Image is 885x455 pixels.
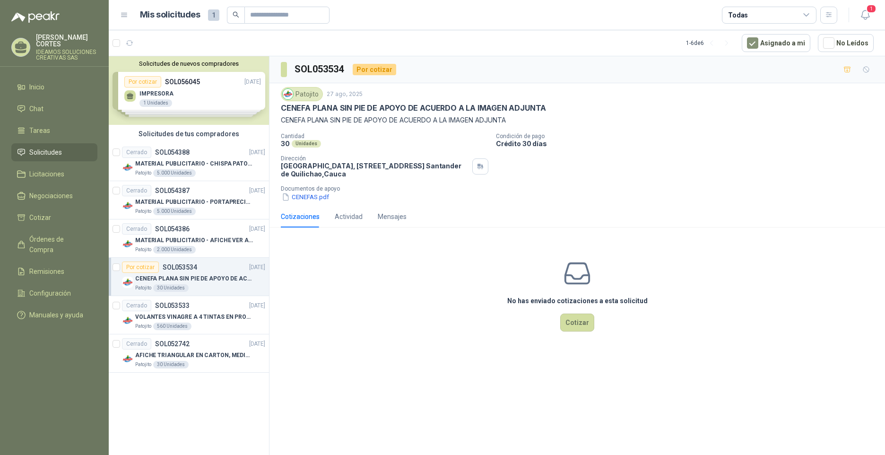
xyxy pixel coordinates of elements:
[36,49,97,61] p: IDEAMOS SOLUCIONES CREATIVAS SAS
[281,115,874,125] p: CENEFA PLANA SIN PIE DE APOYO DE ACUERDO A LA IMAGEN ADJUNTA
[163,264,197,271] p: SOL053534
[29,169,64,179] span: Licitaciones
[866,4,876,13] span: 1
[122,315,133,326] img: Company Logo
[686,35,734,51] div: 1 - 6 de 6
[135,169,151,177] p: Patojito
[378,211,407,222] div: Mensajes
[292,140,321,148] div: Unidades
[135,323,151,330] p: Patojito
[281,103,546,113] p: CENEFA PLANA SIN PIE DE APOYO DE ACUERDO A LA IMAGEN ADJUNTA
[281,87,323,101] div: Patojito
[249,225,265,234] p: [DATE]
[109,296,269,334] a: CerradoSOL053533[DATE] Company LogoVOLANTES VINAGRE A 4 TINTAS EN PROPALCOTE VER ARCHIVO ADJUNTOP...
[11,230,97,259] a: Órdenes de Compra
[29,288,71,298] span: Configuración
[281,192,330,202] button: CENEFAS.pdf
[11,306,97,324] a: Manuales y ayuda
[327,90,363,99] p: 27 ago, 2025
[135,361,151,368] p: Patojito
[281,133,488,140] p: Cantidad
[135,236,253,245] p: MATERIAL PUBLICITARIO - AFICHE VER ADJUNTO
[560,314,594,332] button: Cotizar
[122,338,151,350] div: Cerrado
[818,34,874,52] button: No Leídos
[153,246,196,254] div: 2.000 Unidades
[281,185,881,192] p: Documentos de apoyo
[135,313,253,322] p: VOLANTES VINAGRE A 4 TINTAS EN PROPALCOTE VER ARCHIVO ADJUNTO
[122,162,133,173] img: Company Logo
[11,100,97,118] a: Chat
[295,62,345,77] h3: SOL053534
[29,191,73,201] span: Negociaciones
[283,89,293,99] img: Company Logo
[140,8,200,22] h1: Mis solicitudes
[155,302,190,309] p: SOL053533
[153,284,189,292] div: 30 Unidades
[153,361,189,368] div: 30 Unidades
[29,212,51,223] span: Cotizar
[507,296,648,306] h3: No has enviado cotizaciones a esta solicitud
[155,187,190,194] p: SOL054387
[11,78,97,96] a: Inicio
[109,125,269,143] div: Solicitudes de tus compradores
[29,125,50,136] span: Tareas
[11,165,97,183] a: Licitaciones
[11,11,60,23] img: Logo peakr
[113,60,265,67] button: Solicitudes de nuevos compradores
[281,211,320,222] div: Cotizaciones
[109,334,269,373] a: CerradoSOL052742[DATE] Company LogoAFICHE TRIANGULAR EN CARTON, MEDIDAS 30 CM X 45 CMPatojito30 U...
[122,238,133,250] img: Company Logo
[11,262,97,280] a: Remisiones
[135,284,151,292] p: Patojito
[109,56,269,125] div: Solicitudes de nuevos compradoresPor cotizarSOL056045[DATE] IMPRESORA1 UnidadesPor cotizarSOL0437...
[281,140,290,148] p: 30
[281,155,469,162] p: Dirección
[742,34,810,52] button: Asignado a mi
[153,169,196,177] div: 5.000 Unidades
[11,122,97,140] a: Tareas
[153,208,196,215] div: 5.000 Unidades
[249,186,265,195] p: [DATE]
[281,162,469,178] p: [GEOGRAPHIC_DATA], [STREET_ADDRESS] Santander de Quilichao , Cauca
[135,208,151,215] p: Patojito
[122,300,151,311] div: Cerrado
[249,301,265,310] p: [DATE]
[122,353,133,365] img: Company Logo
[155,341,190,347] p: SOL052742
[29,234,88,255] span: Órdenes de Compra
[496,133,881,140] p: Condición de pago
[135,274,253,283] p: CENEFA PLANA SIN PIE DE APOYO DE ACUERDO A LA IMAGEN ADJUNTA
[11,209,97,227] a: Cotizar
[29,147,62,157] span: Solicitudes
[135,246,151,254] p: Patojito
[249,148,265,157] p: [DATE]
[29,266,64,277] span: Remisiones
[109,258,269,296] a: Por cotizarSOL053534[DATE] Company LogoCENEFA PLANA SIN PIE DE APOYO DE ACUERDO A LA IMAGEN ADJUN...
[857,7,874,24] button: 1
[11,143,97,161] a: Solicitudes
[135,159,253,168] p: MATERIAL PUBLICITARIO - CHISPA PATOJITO VER ADJUNTO
[11,187,97,205] a: Negociaciones
[728,10,748,20] div: Todas
[208,9,219,21] span: 1
[109,219,269,258] a: CerradoSOL054386[DATE] Company LogoMATERIAL PUBLICITARIO - AFICHE VER ADJUNTOPatojito2.000 Unidades
[335,211,363,222] div: Actividad
[29,310,83,320] span: Manuales y ayuda
[29,104,43,114] span: Chat
[233,11,239,18] span: search
[122,277,133,288] img: Company Logo
[122,147,151,158] div: Cerrado
[109,181,269,219] a: CerradoSOL054387[DATE] Company LogoMATERIAL PUBLICITARIO - PORTAPRECIOS VER ADJUNTOPatojito5.000 ...
[135,198,253,207] p: MATERIAL PUBLICITARIO - PORTAPRECIOS VER ADJUNTO
[122,185,151,196] div: Cerrado
[155,226,190,232] p: SOL054386
[249,263,265,272] p: [DATE]
[122,223,151,235] div: Cerrado
[11,284,97,302] a: Configuración
[249,340,265,349] p: [DATE]
[496,140,881,148] p: Crédito 30 días
[135,351,253,360] p: AFICHE TRIANGULAR EN CARTON, MEDIDAS 30 CM X 45 CM
[353,64,396,75] div: Por cotizar
[153,323,191,330] div: 560 Unidades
